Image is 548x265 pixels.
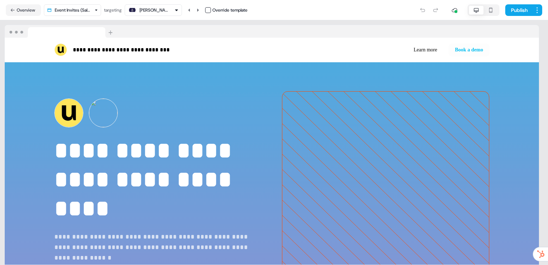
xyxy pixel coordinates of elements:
button: [PERSON_NAME] [125,4,182,16]
button: Book a demo [449,43,489,56]
div: Event Invites (Sales Play) [55,7,92,14]
button: Learn more [408,43,443,56]
div: [PERSON_NAME] [140,7,169,14]
button: Publish [505,4,532,16]
div: Override template [212,7,248,14]
img: Browser topbar [5,25,116,38]
button: Overview [6,4,41,16]
div: Learn moreBook a demo [275,43,489,56]
div: targeting [104,7,122,14]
